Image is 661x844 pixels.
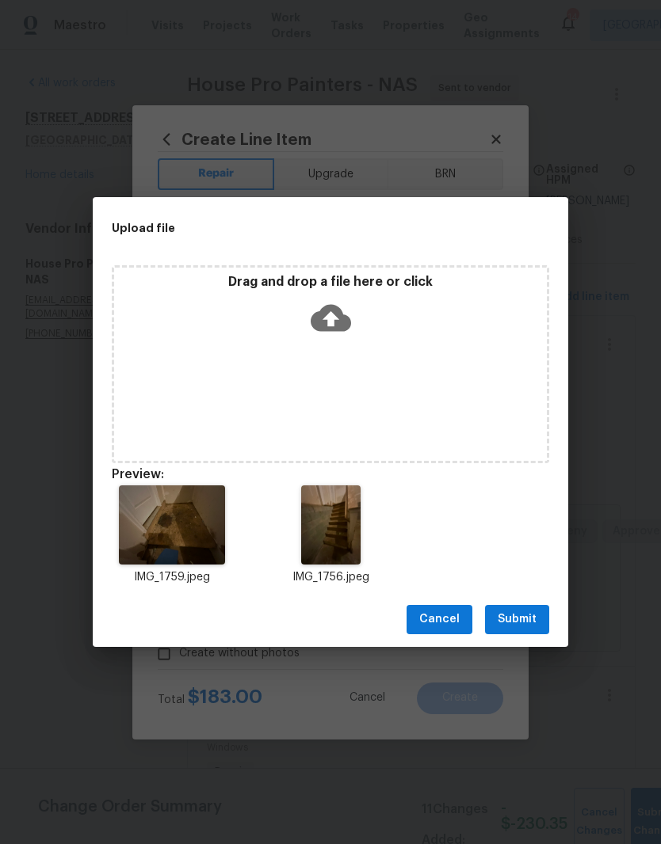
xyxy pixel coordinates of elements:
p: IMG_1756.jpeg [270,569,391,586]
img: Z [301,485,361,565]
img: Z [119,485,224,565]
button: Submit [485,605,549,634]
button: Cancel [407,605,472,634]
span: Cancel [419,610,460,629]
span: Submit [498,610,537,629]
p: Drag and drop a file here or click [114,274,547,291]
p: IMG_1759.jpeg [112,569,232,586]
h2: Upload file [112,219,478,237]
